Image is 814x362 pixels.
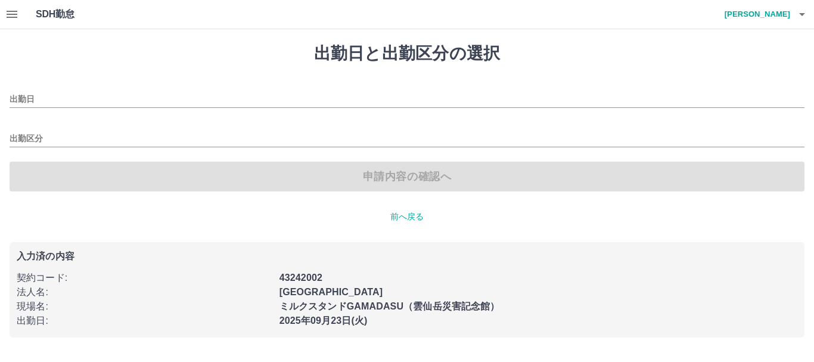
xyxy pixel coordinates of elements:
[10,211,804,223] p: 前へ戻る
[17,285,272,299] p: 法人名 :
[279,315,368,326] b: 2025年09月23日(火)
[279,273,322,283] b: 43242002
[279,301,500,311] b: ミルクスタンドGAMADASU（雲仙岳災害記念館）
[17,314,272,328] p: 出勤日 :
[10,44,804,64] h1: 出勤日と出勤区分の選択
[17,271,272,285] p: 契約コード :
[279,287,383,297] b: [GEOGRAPHIC_DATA]
[17,299,272,314] p: 現場名 :
[17,252,797,261] p: 入力済の内容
